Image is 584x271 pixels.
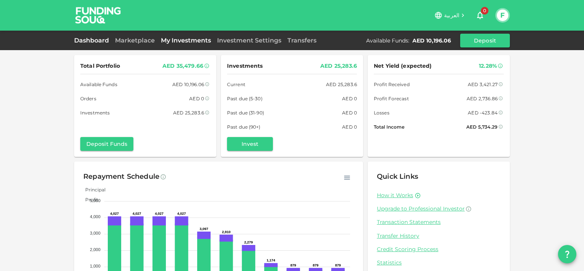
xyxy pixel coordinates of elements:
[377,246,501,253] a: Credit Scoring Process
[79,197,98,202] span: Profit
[80,95,96,103] span: Orders
[80,137,133,151] button: Deposit Funds
[374,95,409,103] span: Profit Forecast
[412,37,451,44] div: AED 10,196.06
[227,137,273,151] button: Invest
[467,95,498,103] div: AED 2,736.86
[80,61,120,71] span: Total Portfolio
[374,61,432,71] span: Net Yield (expected)
[479,61,497,71] div: 12.28%
[374,123,404,131] span: Total Income
[83,171,159,183] div: Repayment Schedule
[466,123,498,131] div: AED 5,734.29
[227,61,263,71] span: Investments
[558,245,576,263] button: question
[377,192,413,199] a: How it Works
[444,12,459,19] span: العربية
[377,259,501,266] a: Statistics
[90,264,101,268] tspan: 1,000
[481,7,488,15] span: 0
[342,123,357,131] div: AED 0
[80,109,110,117] span: Investments
[326,80,357,88] div: AED 25,283.6
[227,109,264,117] span: Past due (31-90)
[227,95,263,103] span: Past due (5-30)
[377,232,501,240] a: Transfer History
[468,80,498,88] div: AED 3,421.27
[227,123,261,131] span: Past due (90+)
[377,172,418,181] span: Quick Links
[162,61,203,71] div: AED 35,479.66
[90,247,101,252] tspan: 2,000
[342,95,357,103] div: AED 0
[112,37,158,44] a: Marketplace
[80,80,117,88] span: Available Funds
[79,187,105,193] span: Principal
[377,205,465,212] span: Upgrade to Professional Investor
[377,205,501,212] a: Upgrade to Professional Investor
[377,219,501,226] a: Transaction Statements
[172,80,204,88] div: AED 10,196.06
[90,198,101,203] tspan: 5,000
[158,37,214,44] a: My Investments
[214,37,284,44] a: Investment Settings
[189,95,204,103] div: AED 0
[320,61,357,71] div: AED 25,283.6
[74,37,112,44] a: Dashboard
[173,109,204,117] div: AED 25,283.6
[90,231,101,235] tspan: 3,000
[342,109,357,117] div: AED 0
[374,80,410,88] span: Profit Received
[227,80,245,88] span: Current
[472,8,488,23] button: 0
[366,37,409,44] div: Available Funds :
[460,34,510,47] button: Deposit
[497,10,508,21] button: F
[468,109,498,117] div: AED -423.84
[284,37,320,44] a: Transfers
[90,214,101,219] tspan: 4,000
[374,109,389,117] span: Losses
